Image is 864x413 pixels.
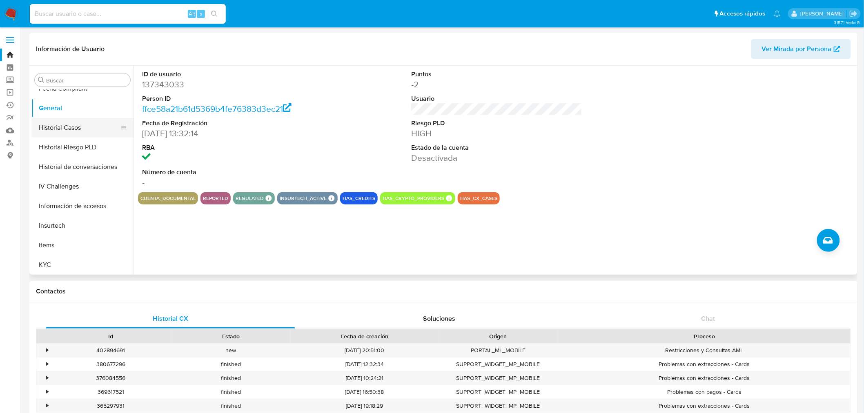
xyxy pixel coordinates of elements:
span: Ver Mirada por Persona [762,39,832,59]
dt: Riesgo PLD [411,119,582,128]
input: Buscar usuario o caso... [30,9,226,19]
div: 402894691 [56,346,165,354]
dt: ID de usuario [142,70,313,79]
div: [DATE] 12:32:34 [291,357,438,371]
div: 365297931 [51,399,171,413]
div: Fecha de creación [296,332,432,340]
span: Soluciones [423,314,456,323]
div: • [46,388,48,396]
button: KYC [31,255,134,275]
div: • [46,346,48,354]
div: Origen [444,332,552,340]
button: General [31,98,134,118]
div: SUPPORT_WIDGET_MP_MOBILE [438,385,558,399]
dt: Usuario [411,94,582,103]
button: Items [31,235,134,255]
div: [DATE] 20:51:00 [291,344,438,357]
button: Buscar [38,77,45,83]
div: Problemas con pagos - Cards [558,385,851,399]
a: Salir [849,9,858,18]
a: ffce58a21b61d5369b4fe76383d3ec21 [142,103,292,115]
dd: HIGH [411,128,582,139]
div: [DATE] 19:18:29 [291,399,438,413]
div: • [46,402,48,410]
div: new [171,344,291,357]
button: has_crypto_providers [383,197,444,200]
dd: 137343033 [142,79,313,90]
h1: Contactos [36,287,851,295]
dt: Fecha de Registración [142,119,313,128]
dt: Puntos [411,70,582,79]
div: Id [56,332,165,340]
dd: - [142,177,313,188]
button: has_cx_cases [460,197,497,200]
div: [DATE] 10:24:21 [291,371,438,385]
button: Información de accesos [31,196,134,216]
div: 376084556 [51,371,171,385]
button: insurtech_active [280,197,327,200]
a: Notificaciones [774,10,781,17]
dd: Desactivada [411,152,582,164]
span: Historial CX [153,314,188,323]
dt: Person ID [142,94,313,103]
dt: Número de cuenta [142,168,313,177]
span: Alt [189,10,195,18]
div: finished [171,357,291,371]
dd: [DATE] 13:32:14 [142,128,313,139]
div: Problemas con extracciones - Cards [558,399,851,413]
span: Chat [701,314,715,323]
div: [DATE] 16:50:38 [291,385,438,399]
button: cuenta_documental [140,197,196,200]
div: finished [171,371,291,385]
button: regulated [236,197,264,200]
div: PORTAL_ML_MOBILE [438,344,558,357]
button: IV Challenges [31,177,134,196]
div: 369617521 [51,385,171,399]
div: SUPPORT_WIDGET_MP_MOBILE [438,371,558,385]
dt: RBA [142,143,313,152]
button: Historial Casos [31,118,127,138]
button: reported [203,197,228,200]
button: has_credits [343,197,375,200]
div: 380677296 [51,357,171,371]
div: SUPPORT_WIDGET_MP_MOBILE [438,357,558,371]
div: Restricciones y Consultas AML [558,344,851,357]
button: Ver Mirada por Persona [751,39,851,59]
div: finished [171,385,291,399]
dd: -2 [411,79,582,90]
span: s [200,10,202,18]
input: Buscar [46,77,127,84]
h1: Información de Usuario [36,45,105,53]
div: finished [171,399,291,413]
div: Estado [176,332,285,340]
div: • [46,374,48,382]
div: SUPPORT_WIDGET_MP_MOBILE [438,399,558,413]
p: marianathalie.grajeda@mercadolibre.com.mx [800,10,846,18]
button: Insurtech [31,216,134,235]
button: search-icon [206,8,223,20]
div: • [46,360,48,368]
button: Historial Riesgo PLD [31,138,134,157]
button: Historial de conversaciones [31,157,134,177]
div: Problemas con extracciones - Cards [558,357,851,371]
span: Accesos rápidos [720,9,766,18]
div: Problemas con extracciones - Cards [558,371,851,385]
div: Proceso [564,332,845,340]
dt: Estado de la cuenta [411,143,582,152]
